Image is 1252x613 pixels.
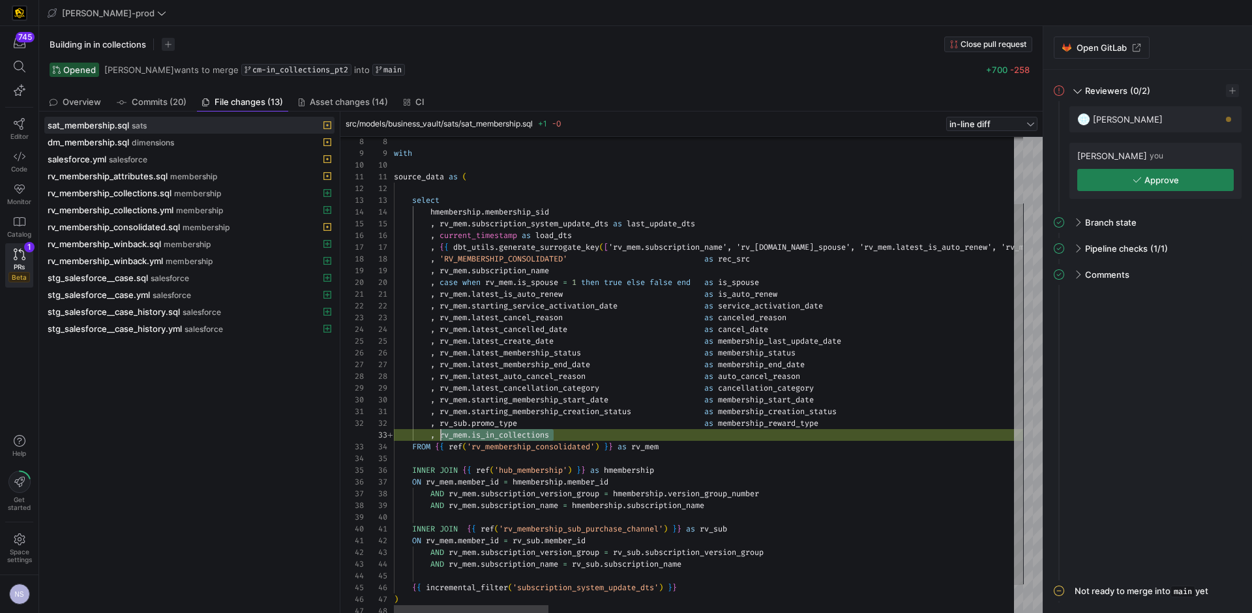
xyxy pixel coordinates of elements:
span: with [394,148,412,158]
span: (1/1) [1150,243,1168,254]
div: 30 [340,394,364,406]
span: last_update_dts [627,218,695,229]
div: 24 [364,323,387,335]
div: 16 [340,230,364,241]
span: starting_membership_creation_status [471,406,631,417]
span: FROM [412,441,430,452]
div: 11 [340,171,364,183]
span: rv_membership_collections.sql [48,188,171,198]
div: 32 [364,417,387,429]
a: Code [5,145,33,178]
div: 21 [340,288,364,300]
span: end [677,277,691,288]
div: 20 [340,277,364,288]
span: 'rv_mem.subscription_name', 'rv_[DOMAIN_NAME]_spouse', 'r [608,242,869,252]
span: rv_mem [440,301,467,311]
span: rv_membership_winback.yml [48,256,163,266]
span: as [704,348,713,358]
span: latest_auto_cancel_reason [471,371,586,381]
button: rv_membership_collections.sqlmembership [44,185,335,202]
span: , [430,359,435,370]
span: . [494,242,499,252]
span: stg_salesforce__case.sql [48,273,148,283]
span: as [704,395,713,405]
span: -0 [552,119,561,128]
span: [PERSON_NAME] [104,65,174,75]
div: 23 [364,312,387,323]
span: rv_membership_winback.sql [48,239,161,249]
span: dbt_utils [453,242,494,252]
span: Close pull request [961,40,1026,49]
div: 22 [340,300,364,312]
span: salesforce [109,155,147,164]
span: rv_mem [440,359,467,370]
div: 1 [24,242,35,252]
span: rv_membership_attributes.sql [48,171,168,181]
span: 1 [572,277,576,288]
span: , [430,348,435,358]
span: . [467,395,471,405]
span: rv_mem [440,383,467,393]
span: you [1150,151,1163,160]
span: rv_sub [440,418,467,428]
span: } [608,441,613,452]
span: , [430,230,435,241]
span: rv_mem [631,441,659,452]
span: . [467,336,471,346]
span: sat_membership.sql [48,120,129,130]
div: 9 [364,147,387,159]
span: Reviewers [1085,85,1127,96]
div: 13 [364,194,387,206]
span: } [604,441,608,452]
span: rv_mem [440,371,467,381]
button: dm_membership.sqldimensions [44,134,335,151]
span: membership [176,206,223,215]
span: Pipeline checks [1085,243,1148,254]
span: , [430,254,435,264]
div: 19 [364,265,387,277]
span: Building in in collections [50,39,146,50]
span: membership_last_update_date [718,336,841,346]
span: Approve [1144,175,1179,185]
mat-expansion-panel-header: Branch state [1054,212,1242,233]
a: Catalog [5,211,33,243]
span: { [440,242,444,252]
span: . [467,383,471,393]
span: , [430,312,435,323]
div: 31 [340,406,364,417]
a: main [372,64,405,76]
div: 27 [364,359,387,370]
span: ( [599,242,604,252]
span: Commits (20) [132,98,186,106]
span: , [430,265,435,276]
div: 22 [364,300,387,312]
span: . [467,418,471,428]
span: Opened [63,65,96,75]
span: latest_membership_status [471,348,581,358]
span: . [467,218,471,229]
div: 745 [16,32,35,42]
span: rv_mem [440,218,467,229]
span: membership_start_date [718,395,814,405]
button: 745 [5,31,33,55]
span: Branch state [1085,217,1137,228]
span: rv_membership_collections.yml [48,205,173,215]
span: . [467,371,471,381]
div: 15 [340,218,364,230]
span: membership_reward_type [718,418,818,428]
span: salesforce.yml [48,154,106,164]
span: PRs [14,263,25,271]
span: as [704,336,713,346]
span: sats [132,121,147,130]
span: [PERSON_NAME] [1077,151,1147,161]
a: PRsBeta1 [5,243,33,288]
span: main [383,65,402,74]
span: latest_membership_end_date [471,359,590,370]
span: , [430,289,435,299]
span: membership [183,223,230,232]
span: hmembership [430,207,481,217]
span: v_mem.latest_is_auto_renew', 'rv_mem.starting_serv [869,242,1097,252]
span: [PERSON_NAME] [1093,114,1163,125]
button: rv_membership_winback.sqlmembership [44,235,335,252]
div: 14 [340,206,364,218]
